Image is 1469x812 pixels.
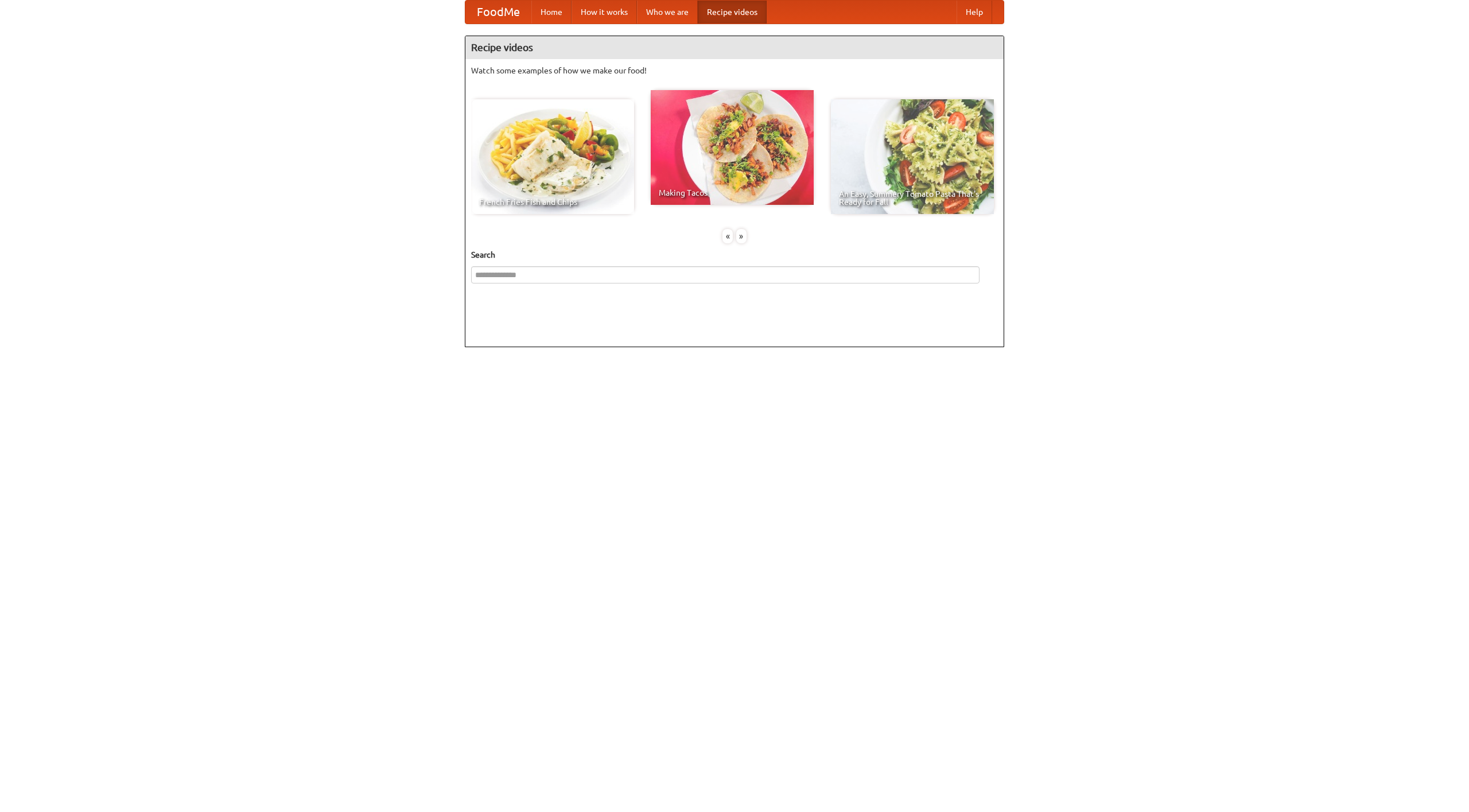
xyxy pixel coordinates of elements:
[722,229,733,243] div: «
[831,99,994,214] a: An Easy, Summery Tomato Pasta That's Ready for Fall
[957,1,992,24] a: Help
[471,99,634,214] a: French Fries Fish and Chips
[572,1,637,24] a: How it works
[479,198,626,206] span: French Fries Fish and Chips
[471,65,998,76] p: Watch some examples of how we make our food!
[465,36,1004,59] h4: Recipe videos
[637,1,698,24] a: Who we are
[651,90,814,205] a: Making Tacos
[659,189,806,197] span: Making Tacos
[471,249,998,261] h5: Search
[736,229,747,243] div: »
[698,1,767,24] a: Recipe videos
[531,1,572,24] a: Home
[465,1,531,24] a: FoodMe
[839,190,986,206] span: An Easy, Summery Tomato Pasta That's Ready for Fall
